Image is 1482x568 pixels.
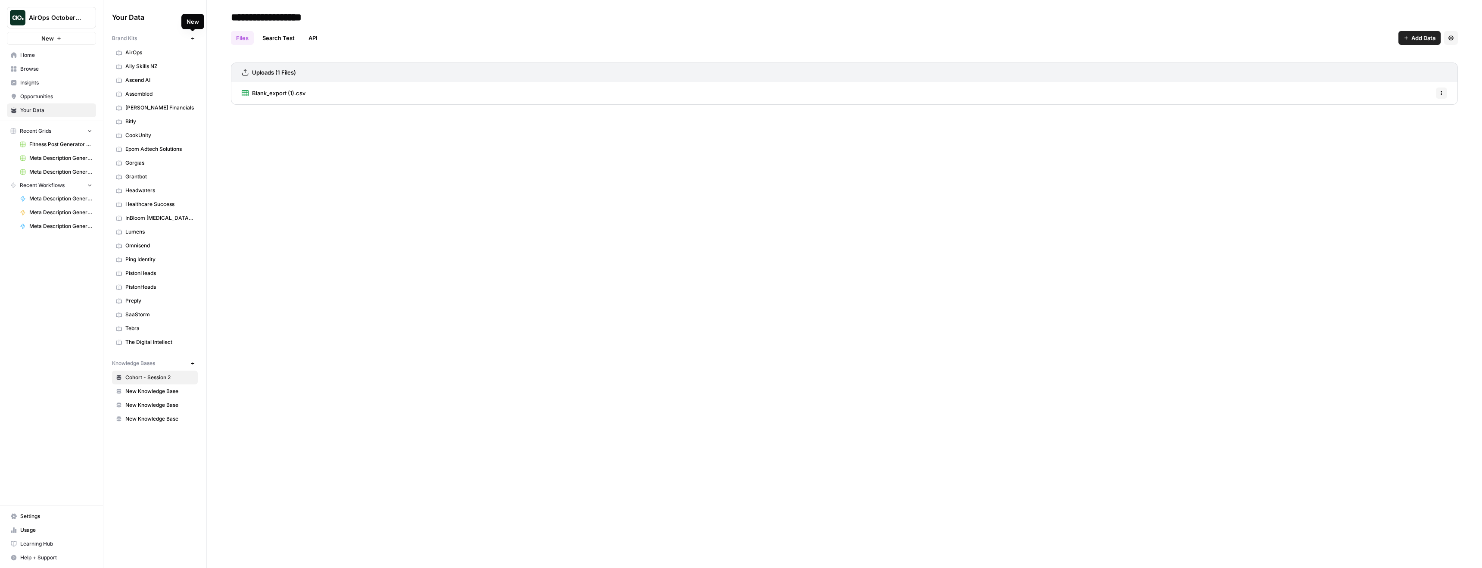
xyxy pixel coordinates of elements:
[125,145,194,153] span: Epom Adtech Solutions
[29,13,81,22] span: AirOps October Cohort
[112,73,198,87] a: Ascend AI
[112,211,198,225] a: InBloom [MEDICAL_DATA] Services
[125,387,194,395] span: New Knowledge Base
[20,526,92,534] span: Usage
[20,79,92,87] span: Insights
[125,415,194,423] span: New Knowledge Base
[20,512,92,520] span: Settings
[20,51,92,59] span: Home
[20,554,92,562] span: Help + Support
[16,192,96,206] a: Meta Description Generator
[20,540,92,548] span: Learning Hub
[112,239,198,253] a: Omnisend
[231,31,254,45] a: Files
[112,170,198,184] a: Grantbot
[112,266,198,280] a: PistonHeads
[20,93,92,100] span: Opportunities
[112,12,187,22] span: Your Data
[125,200,194,208] span: Healthcare Success
[187,17,199,26] div: New
[112,46,198,59] a: AirOps
[112,294,198,308] a: Preply
[257,31,300,45] a: Search Test
[125,283,194,291] span: PistonHeads
[1411,34,1435,42] span: Add Data
[7,90,96,103] a: Opportunities
[112,101,198,115] a: [PERSON_NAME] Financials
[125,214,194,222] span: InBloom [MEDICAL_DATA] Services
[112,115,198,128] a: Bitly
[125,187,194,194] span: Headwaters
[303,31,323,45] a: API
[7,179,96,192] button: Recent Workflows
[125,256,194,263] span: Ping Identity
[7,509,96,523] a: Settings
[112,142,198,156] a: Epom Adtech Solutions
[252,89,305,97] span: Blank_export (1).csv
[112,34,137,42] span: Brand Kits
[125,131,194,139] span: CookUnity
[242,82,305,104] a: Blank_export (1).csv
[16,206,96,219] a: Meta Description Generator ([PERSON_NAME])
[125,374,194,381] span: Cohort - Session 2
[125,325,194,332] span: Tebra
[112,384,198,398] a: New Knowledge Base
[7,523,96,537] a: Usage
[112,253,198,266] a: Ping Identity
[125,228,194,236] span: Lumens
[16,165,96,179] a: Meta Description Generator ( [PERSON_NAME] ) Grid
[125,297,194,305] span: Preply
[112,87,198,101] a: Assembled
[112,335,198,349] a: The Digital Intellect
[125,311,194,318] span: SaaStorm
[112,184,198,197] a: Headwaters
[7,103,96,117] a: Your Data
[20,181,65,189] span: Recent Workflows
[125,401,194,409] span: New Knowledge Base
[29,154,92,162] span: Meta Description Generator ( [PERSON_NAME] ) Grid (1)
[7,76,96,90] a: Insights
[125,90,194,98] span: Assembled
[125,49,194,56] span: AirOps
[29,168,92,176] span: Meta Description Generator ( [PERSON_NAME] ) Grid
[16,219,96,233] a: Meta Description Generator ( [PERSON_NAME] )
[112,359,155,367] span: Knowledge Bases
[112,280,198,294] a: PistonHeads
[252,68,296,77] h3: Uploads (1 Files)
[7,7,96,28] button: Workspace: AirOps October Cohort
[112,371,198,384] a: Cohort - Session 2
[16,151,96,165] a: Meta Description Generator ( [PERSON_NAME] ) Grid (1)
[125,118,194,125] span: Bitly
[125,159,194,167] span: Gorgias
[20,127,51,135] span: Recent Grids
[29,195,92,203] span: Meta Description Generator
[1398,31,1441,45] button: Add Data
[10,10,25,25] img: AirOps October Cohort Logo
[7,125,96,137] button: Recent Grids
[112,197,198,211] a: Healthcare Success
[125,62,194,70] span: Ally Skills NZ
[112,156,198,170] a: Gorgias
[125,104,194,112] span: [PERSON_NAME] Financials
[112,308,198,321] a: SaaStorm
[7,48,96,62] a: Home
[29,209,92,216] span: Meta Description Generator ([PERSON_NAME])
[7,62,96,76] a: Browse
[125,269,194,277] span: PistonHeads
[112,412,198,426] a: New Knowledge Base
[112,398,198,412] a: New Knowledge Base
[125,173,194,181] span: Grantbot
[125,242,194,250] span: Omnisend
[7,551,96,565] button: Help + Support
[20,65,92,73] span: Browse
[7,32,96,45] button: New
[112,128,198,142] a: CookUnity
[20,106,92,114] span: Your Data
[112,59,198,73] a: Ally Skills NZ
[242,63,296,82] a: Uploads (1 Files)
[29,140,92,148] span: Fitness Post Generator ([PERSON_NAME])
[125,338,194,346] span: The Digital Intellect
[29,222,92,230] span: Meta Description Generator ( [PERSON_NAME] )
[125,76,194,84] span: Ascend AI
[16,137,96,151] a: Fitness Post Generator ([PERSON_NAME])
